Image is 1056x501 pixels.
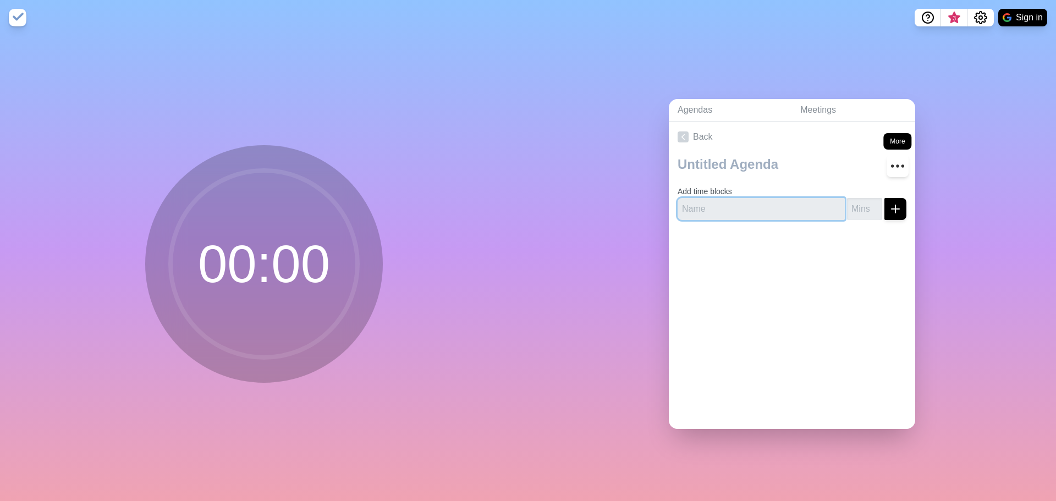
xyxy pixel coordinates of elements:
button: Help [915,9,941,26]
input: Name [678,198,845,220]
a: Agendas [669,99,791,122]
a: Back [669,122,915,152]
span: 3 [950,14,959,23]
a: Meetings [791,99,915,122]
button: What’s new [941,9,967,26]
button: More [887,155,909,177]
label: Add time blocks [678,187,732,196]
img: google logo [1003,13,1011,22]
button: Settings [967,9,994,26]
input: Mins [847,198,882,220]
button: Sign in [998,9,1047,26]
img: timeblocks logo [9,9,26,26]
